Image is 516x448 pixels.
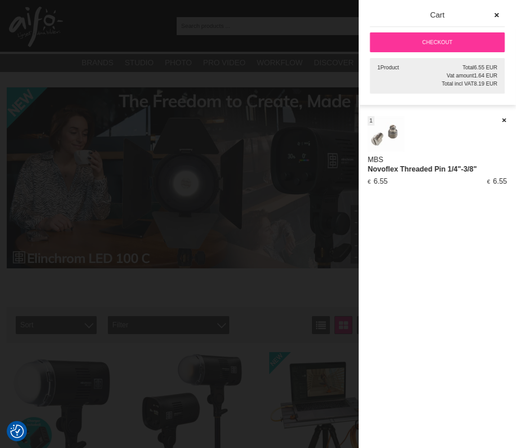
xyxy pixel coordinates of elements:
span: 6.55 [493,177,507,185]
span: Vat amount [447,72,474,79]
span: 1 [369,117,373,125]
a: Checkout [370,32,505,52]
img: Revisit consent button [10,425,24,438]
span: 8.19 EUR [474,81,497,87]
span: Total [463,64,474,71]
span: 1 [378,64,381,71]
span: 1.64 EUR [474,72,497,79]
img: Novoflex Threaded Pin 1/4"-3/8" [368,116,404,153]
span: Product [380,64,399,71]
a: MBS [368,156,383,163]
span: Cart [430,11,445,19]
button: Consent Preferences [10,423,24,439]
a: Novoflex Threaded Pin 1/4"-3/8" [368,165,477,173]
span: 6.55 EUR [474,64,497,71]
span: Total incl VAT [442,81,474,87]
span: 6.55 [374,177,387,185]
